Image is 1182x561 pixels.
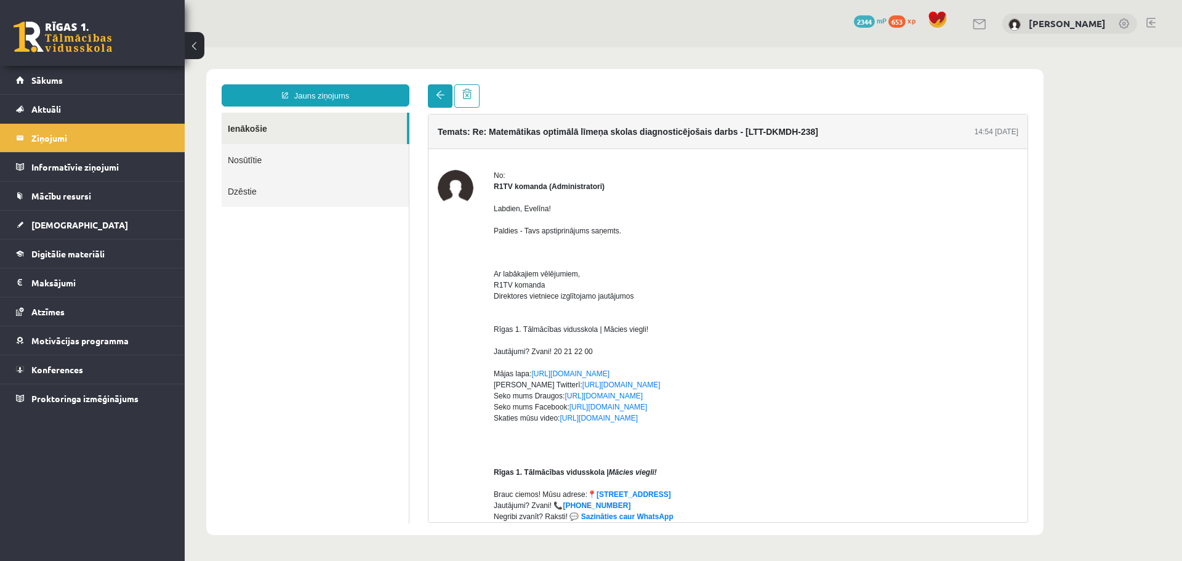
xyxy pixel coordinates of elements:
a: Dzēstie [37,128,224,159]
a: [URL][DOMAIN_NAME] [375,366,453,375]
a: Aktuāli [16,95,169,123]
strong: 📍 [403,443,412,451]
span: Motivācijas programma [31,335,129,346]
a: Rīgas 1. Tālmācības vidusskola [14,22,112,52]
a: Ienākošie [37,65,222,97]
a: Motivācijas programma [16,326,169,355]
strong: Mācies viegli! [424,421,472,429]
a: Konferences [16,355,169,384]
a: Informatīvie ziņojumi [16,153,169,181]
a: Nosūtītie [37,97,224,128]
a: 653 xp [888,15,922,25]
a: [STREET_ADDRESS] [412,443,486,451]
a: Mācību resursi [16,182,169,210]
span: mP [877,15,886,25]
a: [URL][DOMAIN_NAME] [385,355,463,364]
div: No: [309,123,834,134]
p: Brauc ciemos! Mūsu adrese: Jautājumi? Zvani! 📞 Negribi zvanīt? Raksti! [309,408,834,475]
span: Mācību resursi [31,190,91,201]
div: 14:54 [DATE] [790,79,834,90]
a: 2344 mP [854,15,886,25]
img: Evelīna Keiša [1008,18,1021,31]
span: 653 [888,15,906,28]
a: [PHONE_NUMBER] [378,454,446,462]
strong: Rīgas 1. Tālmācības vidusskola | [309,421,424,429]
a: Sākums [16,66,169,94]
p: Ar labākajiem vēlējumiem, R1TV komanda Direktores vietniece izglītojamo jautājumos Rīgas 1. Tālmā... [309,199,834,398]
strong: R1TV komanda (Administratori) [309,135,420,143]
a: [DEMOGRAPHIC_DATA] [16,211,169,239]
legend: Maksājumi [31,268,169,297]
a: Proktoringa izmēģinājums [16,384,169,413]
span: Proktoringa izmēģinājums [31,393,139,404]
span: Atzīmes [31,306,65,317]
span: Aktuāli [31,103,61,115]
a: [URL][DOMAIN_NAME] [380,344,458,353]
span: Digitālie materiāli [31,248,105,259]
h4: Temats: Re: Matemātikas optimālā līmeņa skolas diagnosticējošais darbs - [LTT-DKMDH-238] [253,79,633,89]
span: Sākums [31,75,63,86]
p: Labdien, Evelīna! Paldies - Tavs apstiprinājums saņemts. [309,156,834,189]
span: xp [907,15,915,25]
a: Maksājumi [16,268,169,297]
span: [DEMOGRAPHIC_DATA] [31,219,128,230]
a: Atzīmes [16,297,169,326]
a: Jauns ziņojums [37,37,225,59]
img: R1TV komanda [253,123,289,158]
legend: Informatīvie ziņojumi [31,153,169,181]
a: [URL][DOMAIN_NAME] [347,322,425,331]
span: Konferences [31,364,83,375]
legend: Ziņojumi [31,124,169,152]
span: 2344 [854,15,875,28]
a: Ziņojumi [16,124,169,152]
a: 💬 Sazināties caur WhatsApp [385,465,488,474]
a: [URL][DOMAIN_NAME] [398,333,476,342]
a: Digitālie materiāli [16,240,169,268]
a: [PERSON_NAME] [1029,17,1106,30]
